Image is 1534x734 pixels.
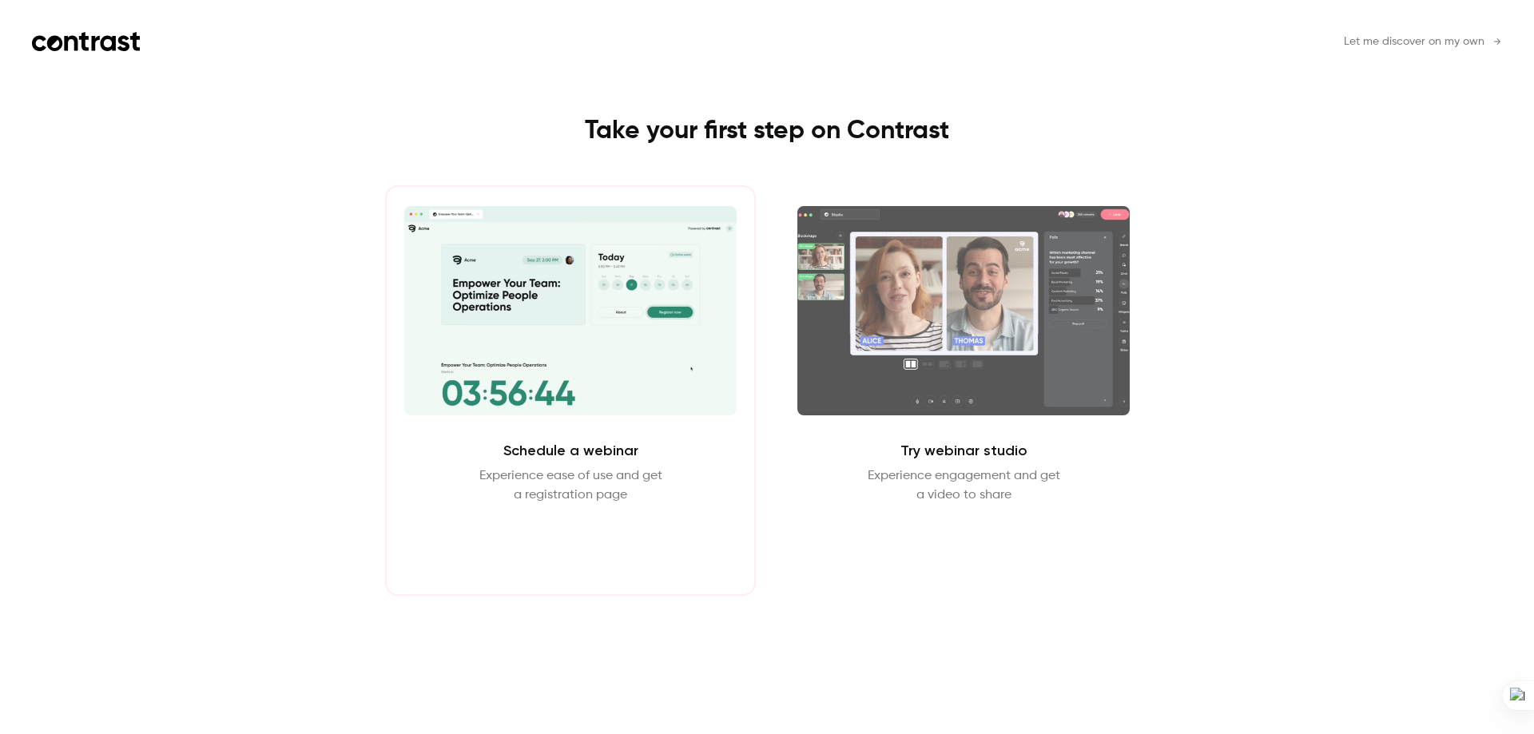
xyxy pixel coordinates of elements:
[503,524,639,562] button: Schedule webinar
[900,441,1027,460] h2: Try webinar studio
[353,115,1181,147] h1: Take your first step on Contrast
[868,466,1060,505] p: Experience engagement and get a video to share
[1344,34,1484,50] span: Let me discover on my own
[479,466,662,505] p: Experience ease of use and get a registration page
[503,441,638,460] h2: Schedule a webinar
